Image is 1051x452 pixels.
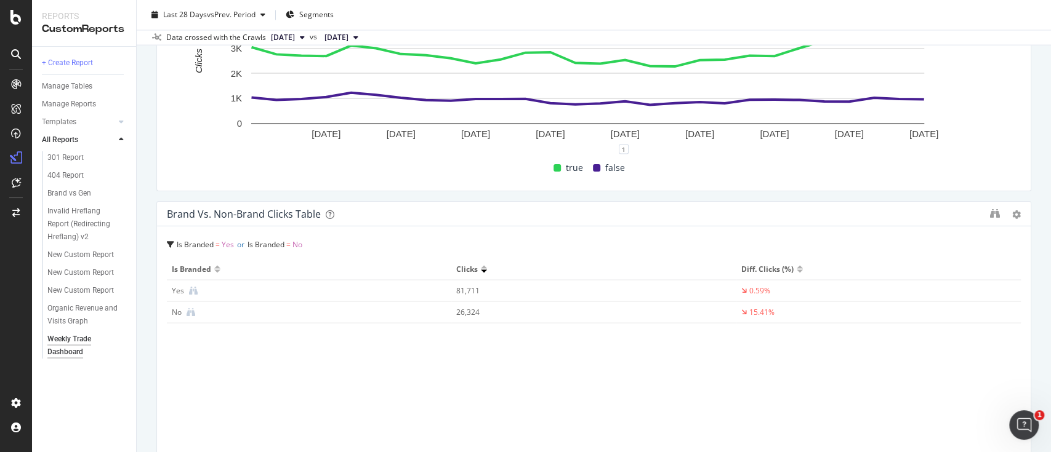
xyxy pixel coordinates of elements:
div: All Reports [42,133,78,146]
div: Organic Revenue and Visits Graph [47,302,119,328]
text: 3K [231,43,242,54]
div: Data crossed with the Crawls [166,32,266,43]
a: New Custom Report [47,248,127,261]
span: 2025 Aug. 8th [271,32,295,43]
span: 2025 Jul. 11th [324,32,348,43]
span: 1 [1034,410,1044,420]
div: Reports [42,10,126,22]
span: = [215,239,220,250]
button: [DATE] [320,30,363,45]
button: [DATE] [266,30,310,45]
a: Brand vs Gen [47,187,127,200]
a: Templates [42,116,115,129]
a: Manage Tables [42,80,127,93]
div: 1 [619,144,629,154]
span: vs [310,31,320,42]
text: [DATE] [909,129,938,139]
a: Invalid Hreflang Report (Redirecting Hreflang) v2 [47,205,127,244]
a: New Custom Report [47,266,127,279]
span: false [605,161,625,175]
a: + Create Report [42,57,127,69]
a: Manage Reports [42,98,127,111]
button: Segments [281,5,339,25]
span: Is Branded [172,263,211,274]
iframe: Intercom live chat [1009,410,1039,440]
span: Last 28 Days [163,9,207,20]
text: 2K [231,68,242,78]
div: Weekly Trade Dashboard [47,333,117,359]
div: 404 Report [47,169,84,182]
a: Organic Revenue and Visits Graph [47,302,127,328]
div: 0.59% [749,285,770,296]
div: Manage Tables [42,80,92,93]
span: vs Prev. Period [207,9,256,20]
div: New Custom Report [47,248,114,261]
div: New Custom Report [47,266,114,279]
span: Diff. Clicks (%) [741,263,794,274]
button: Last 28 DaysvsPrev. Period [147,5,270,25]
div: Manage Reports [42,98,96,111]
a: Weekly Trade Dashboard [47,333,127,359]
span: Clicks [456,263,478,274]
span: true [566,161,583,175]
span: Is Branded [248,239,284,250]
div: 301 Report [47,151,84,164]
a: New Custom Report [47,284,127,297]
div: binoculars [990,208,1000,218]
span: No [292,239,302,250]
div: 15.41% [749,306,775,317]
div: New Custom Report [47,284,114,297]
text: [DATE] [611,129,640,139]
span: or [237,239,244,250]
a: All Reports [42,133,115,146]
text: 1K [231,93,242,103]
a: 301 Report [47,151,127,164]
div: Brand vs Gen [47,187,91,200]
span: = [286,239,291,250]
div: Brand vs. Non-Brand Clicks Table [167,208,321,220]
span: Is Branded [177,239,214,250]
text: [DATE] [536,129,565,139]
div: CustomReports [42,22,126,36]
div: 81,711 [456,285,704,296]
text: [DATE] [685,129,714,139]
text: [DATE] [835,129,864,139]
text: [DATE] [312,129,340,139]
text: 0 [237,118,242,129]
span: Segments [299,9,334,20]
div: + Create Report [42,57,93,69]
div: 26,324 [456,306,704,317]
text: Clicks [193,48,204,73]
text: [DATE] [387,129,416,139]
span: Yes [222,239,234,250]
div: Invalid Hreflang Report (Redirecting Hreflang) v2 [47,205,122,244]
div: Yes [172,285,184,296]
a: 404 Report [47,169,127,182]
text: [DATE] [461,129,490,139]
div: Templates [42,116,76,129]
text: [DATE] [760,129,789,139]
div: No [172,306,182,317]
